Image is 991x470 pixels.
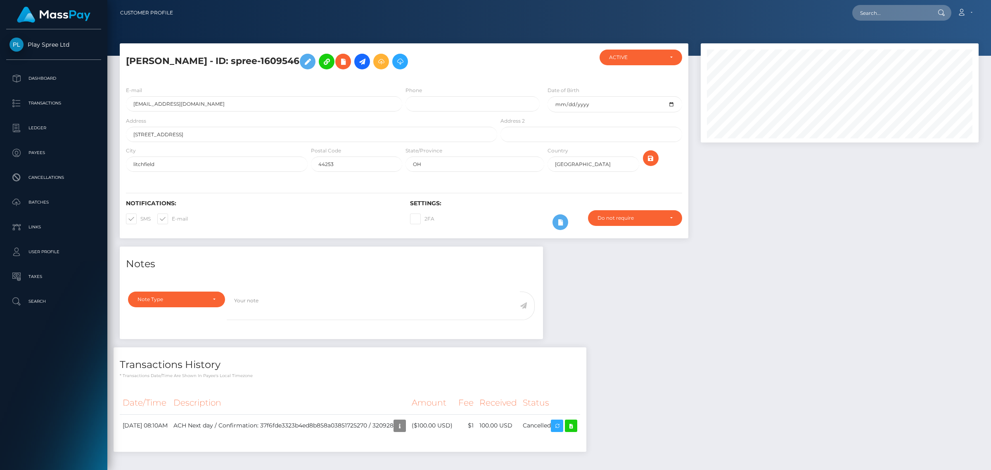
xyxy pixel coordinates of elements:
td: $1 [455,414,477,437]
label: City [126,147,136,154]
th: Fee [455,392,477,414]
label: Phone [405,87,422,94]
a: Ledger [6,118,101,138]
p: Search [9,295,98,308]
a: Payees [6,142,101,163]
p: Transactions [9,97,98,109]
a: Links [6,217,101,237]
p: User Profile [9,246,98,258]
a: Transactions [6,93,101,114]
td: ACH Next day / Confirmation: 37f6fde3323b4ed8b858a03851725270 / 320928 [171,414,409,437]
td: ($100.00 USD) [409,414,455,437]
div: Do not require [597,215,663,221]
a: Cancellations [6,167,101,188]
label: E-mail [157,214,188,224]
label: E-mail [126,87,142,94]
p: Taxes [9,271,98,283]
h4: Notes [126,257,537,271]
a: Search [6,291,101,312]
p: Ledger [9,122,98,134]
h4: Transactions History [120,358,580,372]
td: [DATE] 08:10AM [120,414,171,437]
button: ACTIVE [600,50,682,65]
th: Status [520,392,580,414]
span: Play Spree Ltd [6,41,101,48]
img: MassPay Logo [17,7,90,23]
button: Do not require [588,210,682,226]
label: SMS [126,214,151,224]
div: ACTIVE [609,54,663,61]
label: Country [548,147,568,154]
h6: Settings: [410,200,682,207]
p: * Transactions date/time are shown in payee's local timezone [120,373,580,379]
a: Taxes [6,266,101,287]
label: State/Province [405,147,442,154]
p: Dashboard [9,72,98,85]
th: Description [171,392,409,414]
label: Date of Birth [548,87,579,94]
h6: Notifications: [126,200,398,207]
td: Cancelled [520,414,580,437]
button: Note Type [128,292,225,307]
label: Address [126,117,146,125]
td: 100.00 USD [477,414,520,437]
input: Search... [852,5,930,21]
a: Initiate Payout [354,54,370,69]
a: Batches [6,192,101,213]
th: Received [477,392,520,414]
a: Dashboard [6,68,101,89]
label: Postal Code [311,147,341,154]
p: Batches [9,196,98,209]
label: Address 2 [500,117,525,125]
h5: [PERSON_NAME] - ID: spree-1609546 [126,50,493,74]
img: Play Spree Ltd [9,38,24,52]
th: Amount [409,392,455,414]
p: Cancellations [9,171,98,184]
div: Note Type [138,296,206,303]
label: 2FA [410,214,434,224]
p: Payees [9,147,98,159]
th: Date/Time [120,392,171,414]
a: User Profile [6,242,101,262]
a: Customer Profile [120,4,173,21]
p: Links [9,221,98,233]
